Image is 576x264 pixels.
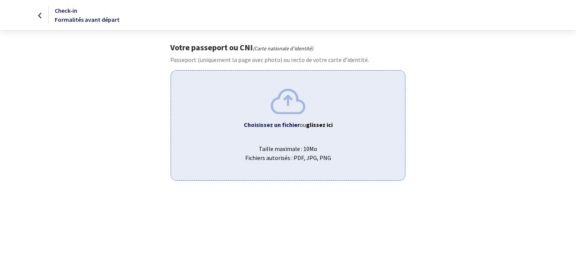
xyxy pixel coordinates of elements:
[170,55,405,64] p: Passeport (uniquement la page avec photo) ou recto de votre carte d’identité.
[244,121,300,128] b: Choisissez un fichier
[271,89,305,114] img: upload.png
[253,45,313,52] i: (Carte nationale d'identité)
[300,121,333,128] span: ou
[55,7,120,23] span: Check-in Formalités avant départ
[177,138,399,162] span: Taille maximale : 10Mo Fichiers autorisés : PDF, JPG, PNG
[170,42,405,52] h1: Votre passeport ou CNI
[306,121,333,128] b: glissez ici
